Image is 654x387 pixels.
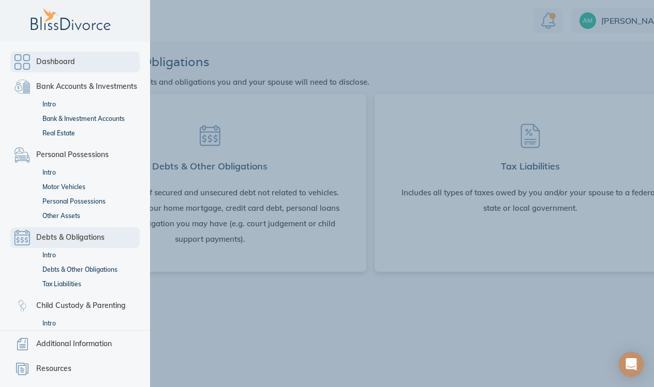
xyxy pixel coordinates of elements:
[10,76,140,97] a: Bank Accounts & Investments
[36,81,137,93] span: Bank Accounts & Investments
[619,352,644,377] div: Open Intercom Messenger
[36,363,71,375] span: Resources
[36,98,140,111] a: Intro
[36,300,126,312] span: Child Custody & Parenting
[36,338,112,350] span: Additional Information
[36,264,140,276] a: Debts & Other Obligations
[36,166,140,179] a: Intro
[10,227,140,248] a: Debts & Obligations
[36,181,140,193] a: Motor Vehicles
[36,317,140,330] a: Intro
[36,249,140,261] a: Intro
[10,145,140,165] a: Personal Possessions
[36,149,109,161] span: Personal Possessions
[36,278,140,290] a: Tax Liabilities
[36,127,140,140] a: Real Estate
[10,52,140,72] a: Dashboard
[36,195,140,208] a: Personal Possessions
[10,296,140,316] a: Child Custody & Parenting
[10,334,140,354] a: Additional Information
[36,113,140,125] a: Bank & Investment Accounts
[36,56,75,68] span: Dashboard
[36,231,105,244] span: Debts & Obligations
[10,359,140,379] a: Resources
[36,210,140,222] a: Other Assets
